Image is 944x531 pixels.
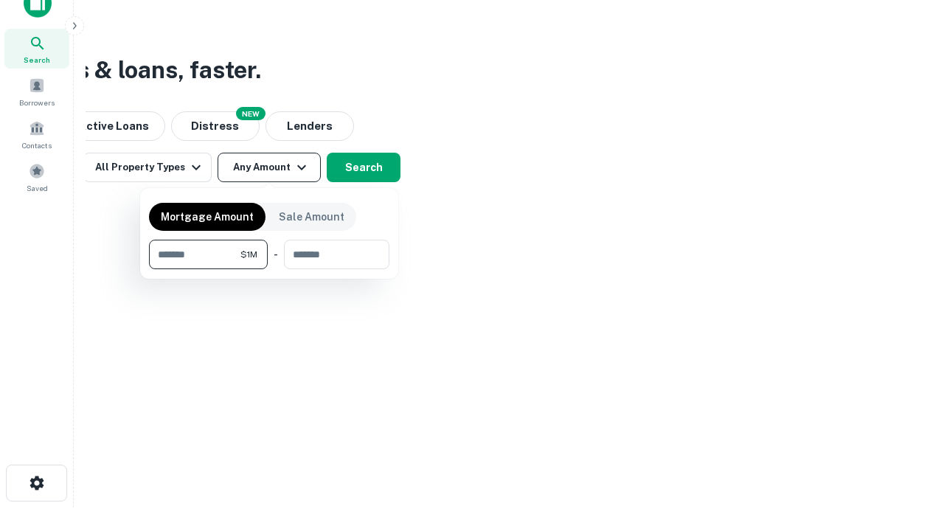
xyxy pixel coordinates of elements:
p: Mortgage Amount [161,209,254,225]
span: $1M [240,248,257,261]
div: - [274,240,278,269]
iframe: Chat Widget [870,413,944,484]
p: Sale Amount [279,209,344,225]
